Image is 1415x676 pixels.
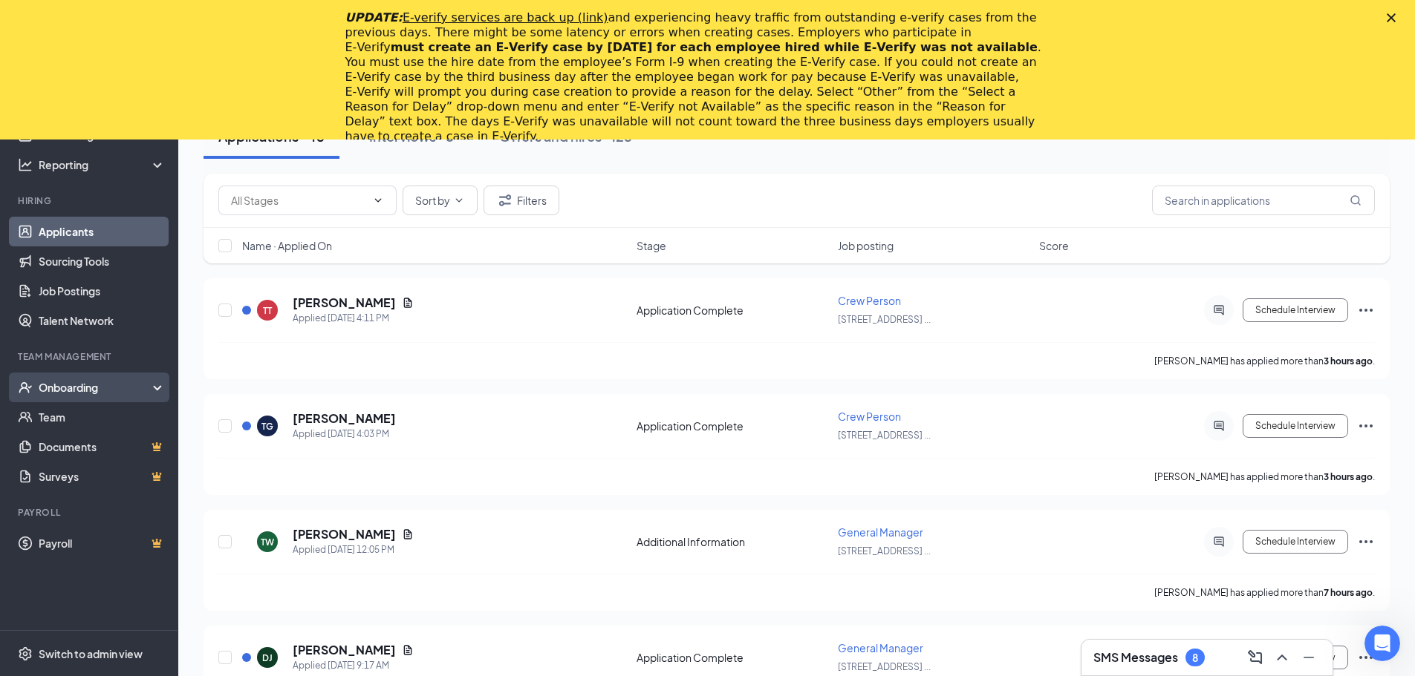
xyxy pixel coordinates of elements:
h5: [PERSON_NAME] [293,295,396,311]
p: [PERSON_NAME] has applied more than . [1154,355,1375,367]
button: Minimize [1297,646,1321,669]
a: Talent Network [39,306,166,335]
span: General Manager [838,641,923,654]
a: SurveysCrown [39,462,166,491]
p: [PERSON_NAME] has applied more than . [1154,470,1375,483]
svg: Ellipses [1357,417,1375,435]
svg: ChevronUp [1273,649,1291,666]
span: Crew Person [838,294,901,307]
input: Search in applications [1152,186,1375,215]
b: 3 hours ago [1324,355,1373,367]
h5: [PERSON_NAME] [293,642,396,658]
div: Team Management [18,350,163,363]
svg: UserCheck [18,380,33,395]
b: 3 hours ago [1324,471,1373,482]
span: General Manager [838,525,923,539]
svg: Ellipses [1357,533,1375,551]
div: Applied [DATE] 12:05 PM [293,542,414,557]
input: All Stages [231,192,366,209]
svg: Document [402,528,414,540]
svg: ActiveChat [1210,536,1228,548]
div: TW [261,536,274,548]
h5: [PERSON_NAME] [293,410,396,427]
button: Filter Filters [484,186,559,215]
span: Job posting [838,238,894,253]
div: Applied [DATE] 4:11 PM [293,311,414,326]
div: Hiring [18,194,163,207]
svg: Settings [18,646,33,661]
svg: Ellipses [1357,649,1375,666]
span: Score [1039,238,1069,253]
span: [STREET_ADDRESS] ... [838,545,931,557]
button: Schedule Interview [1243,414,1348,438]
svg: ChevronDown [453,194,465,206]
button: ComposeMessage [1243,646,1267,669]
div: Application Complete [637,303,829,318]
div: Payroll [18,506,163,519]
div: Applied [DATE] 4:03 PM [293,427,396,442]
p: [PERSON_NAME] has applied more than . [1154,586,1375,599]
div: and experiencing heavy traffic from outstanding e-verify cases from the previous days. There migh... [345,10,1047,144]
svg: Filter [496,191,514,209]
button: ChevronUp [1270,646,1294,669]
a: DocumentsCrown [39,432,166,462]
span: [STREET_ADDRESS] ... [838,430,931,441]
span: Stage [637,238,666,253]
a: Job Postings [39,276,166,306]
b: must create an E‑Verify case by [DATE] for each employee hired while E‑Verify was not available [391,40,1038,54]
b: 7 hours ago [1324,587,1373,598]
span: Crew Person [838,410,901,423]
a: Sourcing Tools [39,246,166,276]
i: UPDATE: [345,10,608,24]
button: Schedule Interview [1243,298,1348,322]
svg: Minimize [1300,649,1318,666]
span: [STREET_ADDRESS] ... [838,314,931,325]
div: Close [1387,13,1402,22]
div: DJ [262,652,273,664]
span: [STREET_ADDRESS] ... [838,661,931,672]
svg: ChevronDown [372,194,384,206]
div: Application Complete [637,419,829,433]
div: 8 [1192,652,1198,664]
div: Reporting [39,157,166,172]
h3: SMS Messages [1093,649,1178,666]
button: Schedule Interview [1243,530,1348,554]
svg: Document [402,297,414,309]
svg: ActiveChat [1210,304,1228,316]
a: Team [39,402,166,432]
h5: [PERSON_NAME] [293,526,396,542]
div: TT [263,304,272,317]
div: Additional Information [637,534,829,549]
a: PayrollCrown [39,528,166,558]
div: Switch to admin view [39,646,143,661]
a: Applicants [39,217,166,246]
svg: ComposeMessage [1246,649,1264,666]
div: TG [261,420,273,433]
div: Applied [DATE] 9:17 AM [293,658,414,673]
button: Sort byChevronDown [403,186,478,215]
a: E-verify services are back up (link) [403,10,608,24]
svg: Document [402,644,414,656]
iframe: Intercom live chat [1364,626,1400,661]
span: Name · Applied On [242,238,332,253]
div: Application Complete [637,650,829,665]
span: Sort by [415,195,450,206]
svg: MagnifyingGlass [1350,194,1362,206]
svg: Ellipses [1357,301,1375,319]
div: Onboarding [39,380,153,395]
svg: Analysis [18,157,33,172]
svg: ActiveChat [1210,420,1228,432]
